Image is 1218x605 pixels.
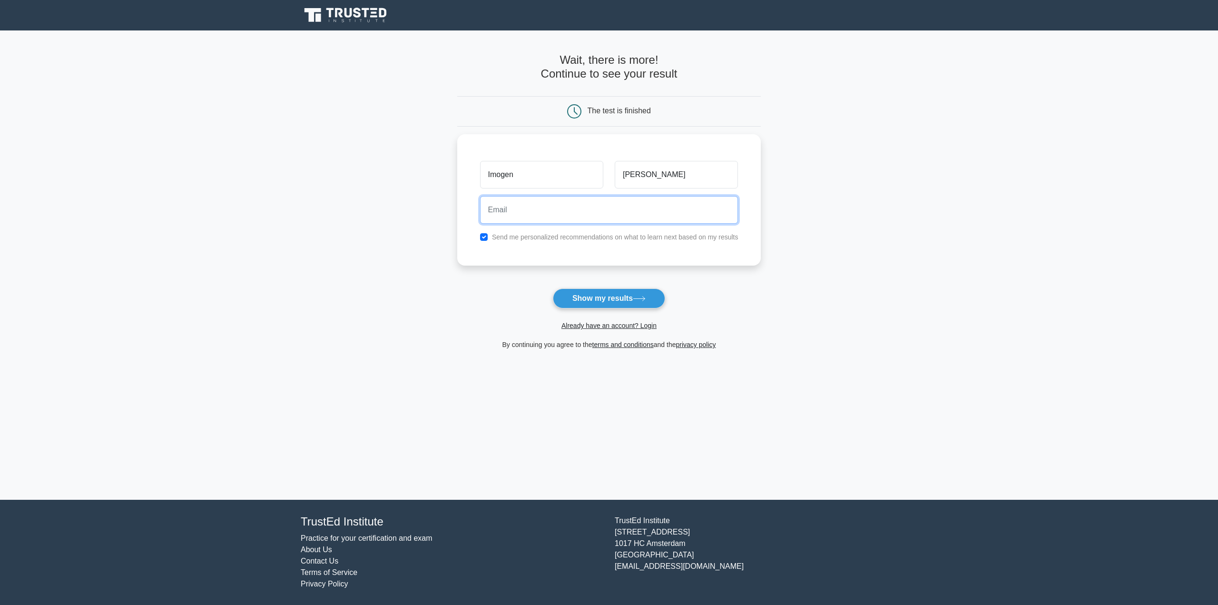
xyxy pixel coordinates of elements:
[492,233,738,241] label: Send me personalized recommendations on what to learn next based on my results
[588,107,651,115] div: The test is finished
[301,545,332,554] a: About Us
[609,515,923,590] div: TrustEd Institute [STREET_ADDRESS] 1017 HC Amsterdam [GEOGRAPHIC_DATA] [EMAIL_ADDRESS][DOMAIN_NAME]
[301,580,348,588] a: Privacy Policy
[676,341,716,348] a: privacy policy
[480,161,603,188] input: First name
[452,339,767,350] div: By continuing you agree to the and the
[301,557,338,565] a: Contact Us
[592,341,654,348] a: terms and conditions
[553,288,665,308] button: Show my results
[301,534,432,542] a: Practice for your certification and exam
[561,322,657,329] a: Already have an account? Login
[301,515,603,529] h4: TrustEd Institute
[615,161,738,188] input: Last name
[457,53,761,81] h4: Wait, there is more! Continue to see your result
[480,196,738,224] input: Email
[301,568,357,576] a: Terms of Service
